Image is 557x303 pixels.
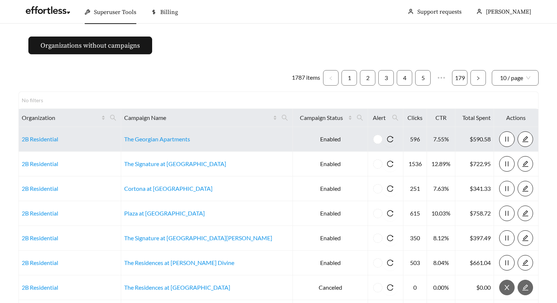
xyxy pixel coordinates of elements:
a: The Residences at [PERSON_NAME] Divine [124,259,234,266]
td: Enabled [293,251,368,275]
a: edit [518,210,533,217]
td: 7.55% [427,127,455,152]
a: Support requests [417,8,462,16]
button: left [323,70,339,86]
a: 2B Residential [22,135,58,142]
span: pause [500,161,514,167]
button: reload [382,255,398,271]
button: edit [518,255,533,271]
span: Superuser Tools [94,8,136,16]
span: search [392,114,399,121]
td: Enabled [293,176,368,201]
a: Plaza at [GEOGRAPHIC_DATA] [124,210,205,217]
span: 10 / page [500,70,530,85]
td: 615 [403,201,427,226]
td: 596 [403,127,427,152]
a: edit [518,259,533,266]
span: left [329,76,333,80]
button: reload [382,280,398,295]
a: edit [518,185,533,192]
span: pause [500,210,514,217]
button: edit [518,230,533,246]
a: 2B Residential [22,210,58,217]
a: 179 [452,70,467,85]
a: edit [518,135,533,142]
a: 5 [416,70,430,85]
td: $0.00 [455,275,494,300]
span: Organization [22,113,100,122]
div: Page Size [492,70,539,86]
a: 2B Residential [22,284,58,291]
span: pause [500,259,514,266]
a: edit [518,160,533,167]
span: Campaign Name [124,113,272,122]
button: pause [499,131,515,147]
li: Next 5 Pages [434,70,449,86]
td: $341.33 [455,176,494,201]
th: Total Spent [455,109,494,127]
span: search [354,112,366,124]
a: The Signature at [GEOGRAPHIC_DATA][PERSON_NAME] [124,234,272,241]
td: $590.58 [455,127,494,152]
th: CTR [427,109,455,127]
span: pause [500,235,514,241]
td: Enabled [293,127,368,152]
span: search [278,112,291,124]
button: pause [499,255,515,271]
button: reload [382,230,398,246]
li: 2 [360,70,375,86]
a: Cortona at [GEOGRAPHIC_DATA] [124,185,213,192]
td: 8.04% [427,251,455,275]
span: reload [382,136,398,142]
button: reload [382,131,398,147]
li: 1787 items [292,70,320,86]
td: 7.63% [427,176,455,201]
a: 1 [342,70,357,85]
span: reload [382,210,398,217]
td: 0.00% [427,275,455,300]
button: pause [499,230,515,246]
td: $758.72 [455,201,494,226]
span: reload [382,284,398,291]
td: 350 [403,226,427,251]
span: Billing [160,8,178,16]
button: edit [518,206,533,221]
li: 179 [452,70,467,86]
li: 1 [341,70,357,86]
a: 2B Residential [22,185,58,192]
span: [PERSON_NAME] [486,8,531,16]
a: The Georgian Apartments [124,135,190,142]
a: The Signature at [GEOGRAPHIC_DATA] [124,160,226,167]
td: 10.03% [427,201,455,226]
span: reload [382,161,398,167]
a: edit [518,234,533,241]
th: Actions [494,109,539,127]
span: Organizations without campaigns [41,41,140,51]
button: Organizations without campaigns [28,37,152,54]
span: reload [382,185,398,192]
td: 0 [403,275,427,300]
td: Enabled [293,152,368,176]
span: search [389,112,402,124]
td: 12.89% [427,152,455,176]
span: pause [500,185,514,192]
li: 4 [397,70,412,86]
span: Campaign Status [296,113,347,122]
button: edit [518,280,533,295]
a: The Residences at [GEOGRAPHIC_DATA] [124,284,230,291]
span: pause [500,136,514,142]
span: right [476,76,480,80]
li: Previous Page [323,70,339,86]
a: 4 [397,70,412,85]
button: reload [382,156,398,172]
button: pause [499,206,515,221]
a: 3 [379,70,393,85]
span: search [110,114,116,121]
a: 2 [360,70,375,85]
span: ••• [434,70,449,86]
td: 503 [403,251,427,275]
